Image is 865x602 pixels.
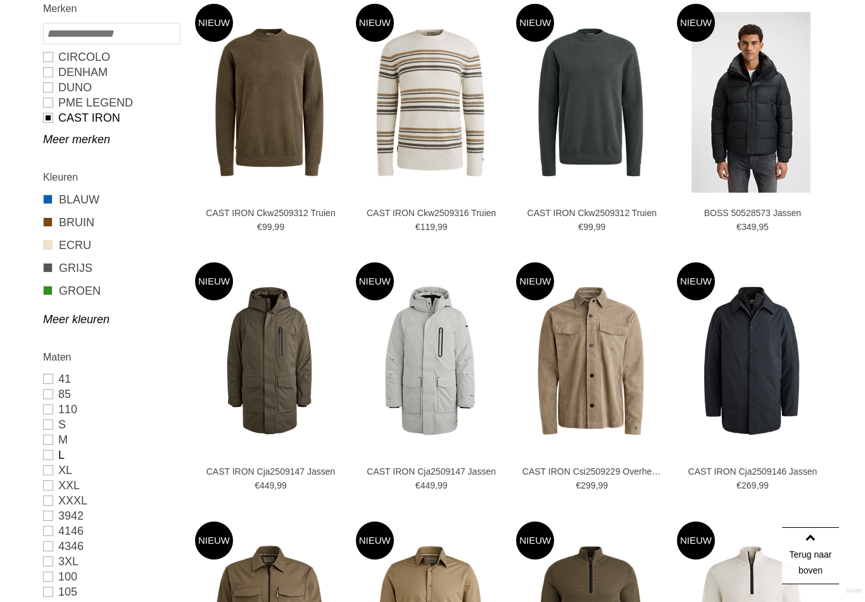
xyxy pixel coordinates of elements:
a: CAST IRON Ckw2509312 Truien [522,207,662,219]
h2: Merken [43,1,179,16]
span: , [435,480,438,490]
span: , [274,480,277,490]
img: CAST IRON Cja2509146 Jassen [677,286,826,435]
a: XL [43,463,179,478]
a: 3XL [43,554,179,569]
a: ECRU [43,237,179,253]
a: CAST IRON [43,110,179,125]
span: 299 [581,480,595,490]
img: CAST IRON Cja2509147 Jassen [195,286,344,435]
a: Divide [846,583,862,599]
span: € [578,222,583,232]
span: € [257,222,262,232]
a: CAST IRON Cja2509147 Jassen [362,466,501,477]
span: 99 [274,222,284,232]
span: 99 [598,480,609,490]
img: CAST IRON Csi2509229 Overhemden [516,286,665,435]
span: € [255,480,260,490]
span: 99 [277,480,287,490]
a: 4146 [43,523,179,539]
a: 110 [43,402,179,417]
span: 99 [262,222,272,232]
a: CAST IRON Ckw2509316 Truien [362,207,501,219]
img: CAST IRON Ckw2509312 Truien [195,28,344,177]
span: 99 [583,222,593,232]
a: Terug naar boven [782,527,839,584]
span: € [415,480,420,490]
a: BRUIN [43,214,179,231]
a: S [43,417,179,432]
a: XXL [43,478,179,493]
span: , [756,480,759,490]
a: CAST IRON Csi2509229 Overhemden [522,466,662,477]
a: Duno [43,80,179,95]
span: , [435,222,438,232]
span: , [593,222,596,232]
span: 449 [420,480,435,490]
a: XXXL [43,493,179,508]
span: € [736,222,742,232]
span: , [596,480,598,490]
h2: Maten [43,349,179,365]
span: 99 [438,222,448,232]
span: 269 [742,480,756,490]
a: M [43,432,179,447]
a: Meer kleuren [43,312,179,327]
span: € [576,480,581,490]
img: CAST IRON Ckw2509316 Truien [356,28,505,177]
a: 100 [43,569,179,584]
span: 449 [260,480,274,490]
a: CAST IRON Cja2509147 Jassen [201,466,341,477]
a: DENHAM [43,65,179,80]
a: 85 [43,387,179,402]
span: 99 [596,222,606,232]
a: BOSS 50528573 Jassen [683,207,822,219]
span: 99 [759,480,769,490]
span: 95 [759,222,769,232]
a: 4346 [43,539,179,554]
span: , [756,222,759,232]
a: L [43,447,179,463]
a: PME LEGEND [43,95,179,110]
h2: Kleuren [43,169,179,185]
img: CAST IRON Ckw2509312 Truien [516,28,665,177]
a: 3942 [43,508,179,523]
span: 349 [742,222,756,232]
a: GROEN [43,283,179,299]
a: 105 [43,584,179,599]
a: Meer merken [43,132,179,147]
a: BLAUW [43,191,179,208]
span: , [272,222,274,232]
a: Circolo [43,49,179,65]
img: BOSS 50528573 Jassen [691,12,811,193]
span: € [415,222,420,232]
a: 41 [43,371,179,387]
a: CAST IRON Cja2509146 Jassen [683,466,822,477]
img: CAST IRON Cja2509147 Jassen [356,286,505,435]
a: CAST IRON Ckw2509312 Truien [201,207,341,219]
span: 99 [438,480,448,490]
a: GRIJS [43,260,179,276]
span: 119 [420,222,435,232]
span: € [736,480,742,490]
